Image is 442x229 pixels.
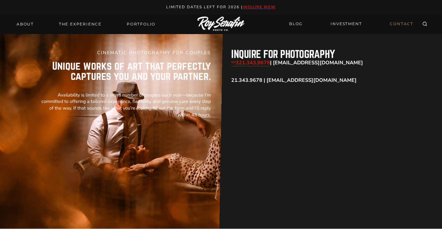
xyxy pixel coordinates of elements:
a: About [13,20,38,29]
p: Limited Dates LEft for 2026 | [7,4,435,11]
strong: | [EMAIL_ADDRESS][DOMAIN_NAME] [231,59,363,66]
p: Unique works of art that perfectly captures you and your partner. [38,59,211,82]
a: CONTACT [386,18,417,30]
nav: Secondary Navigation [285,18,417,30]
nav: Primary Navigation [13,20,159,29]
a: inquire now [243,4,276,10]
p: Availability is limited to a small number of couples each year—because I’m committed to offering ... [38,92,211,118]
img: Logo of Roy Serafin Photo Co., featuring stylized text in white on a light background, representi... [197,17,245,32]
a: INVESTMENT [327,18,366,30]
a: NO321.343.9678 [231,59,270,66]
h5: CINEMATIC PHOTOGRAPHY FOR COUPLES [38,49,211,56]
a: Portfolio [123,20,159,29]
a: THE EXPERIENCE [55,20,105,29]
strong: 21.343.9678 | [EMAIL_ADDRESS][DOMAIN_NAME] [231,77,357,84]
sub: NO [231,60,236,64]
a: BLOG [285,18,306,30]
button: View Search Form [420,20,429,29]
h2: inquire for photography [231,49,404,60]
